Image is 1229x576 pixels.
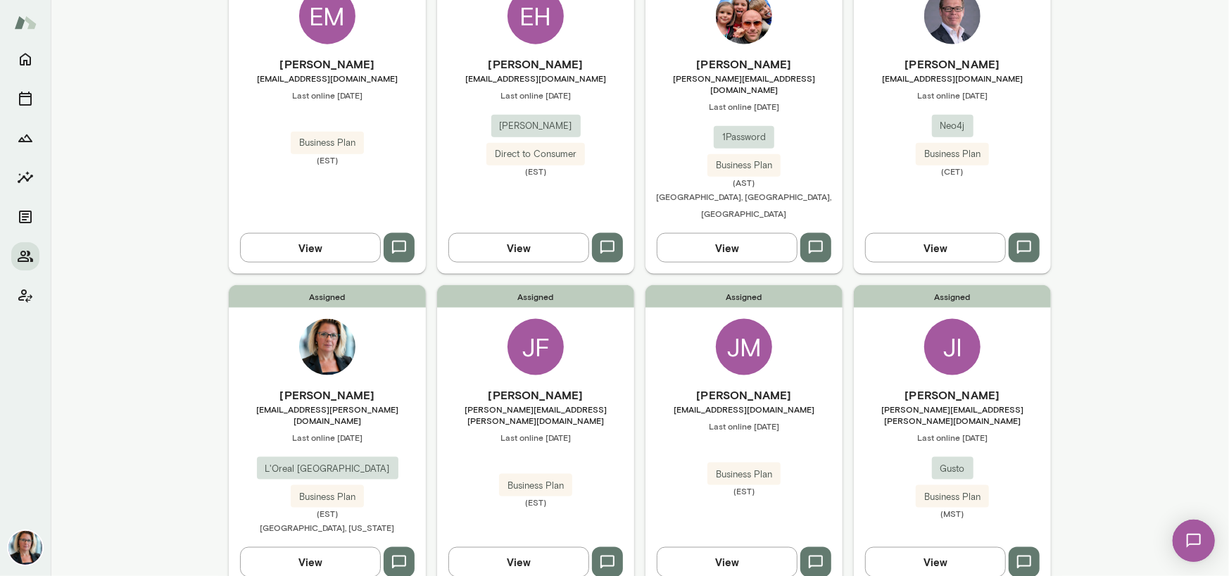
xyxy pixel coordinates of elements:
[11,242,39,270] button: Members
[924,319,981,375] div: JI
[499,479,572,493] span: Business Plan
[916,147,989,161] span: Business Plan
[932,462,973,476] span: Gusto
[229,73,426,84] span: [EMAIL_ADDRESS][DOMAIN_NAME]
[229,89,426,101] span: Last online [DATE]
[854,508,1051,519] span: (MST)
[657,233,798,263] button: View
[11,282,39,310] button: Client app
[11,84,39,113] button: Sessions
[645,101,843,112] span: Last online [DATE]
[714,130,774,144] span: 1Password
[716,319,772,375] div: JM
[437,387,634,403] h6: [PERSON_NAME]
[437,496,634,508] span: (EST)
[437,285,634,308] span: Assigned
[645,73,843,95] span: [PERSON_NAME][EMAIL_ADDRESS][DOMAIN_NAME]
[707,468,781,482] span: Business Plan
[854,73,1051,84] span: [EMAIL_ADDRESS][DOMAIN_NAME]
[707,158,781,173] span: Business Plan
[11,124,39,152] button: Growth Plan
[257,462,398,476] span: L'Oreal [GEOGRAPHIC_DATA]
[8,531,42,565] img: Jennifer Alvarez
[291,490,364,504] span: Business Plan
[437,89,634,101] span: Last online [DATE]
[437,403,634,426] span: [PERSON_NAME][EMAIL_ADDRESS][PERSON_NAME][DOMAIN_NAME]
[291,136,364,150] span: Business Plan
[448,233,589,263] button: View
[299,319,355,375] img: Jennifer Alvarez
[437,56,634,73] h6: [PERSON_NAME]
[437,73,634,84] span: [EMAIL_ADDRESS][DOMAIN_NAME]
[854,89,1051,101] span: Last online [DATE]
[229,285,426,308] span: Assigned
[437,432,634,443] span: Last online [DATE]
[229,508,426,519] span: (EST)
[645,403,843,415] span: [EMAIL_ADDRESS][DOMAIN_NAME]
[916,490,989,504] span: Business Plan
[854,432,1051,443] span: Last online [DATE]
[865,233,1006,263] button: View
[645,387,843,403] h6: [PERSON_NAME]
[240,233,381,263] button: View
[229,387,426,403] h6: [PERSON_NAME]
[645,177,843,188] span: (AST)
[14,9,37,36] img: Mento
[229,56,426,73] h6: [PERSON_NAME]
[260,522,395,532] span: [GEOGRAPHIC_DATA], [US_STATE]
[645,56,843,73] h6: [PERSON_NAME]
[229,154,426,165] span: (EST)
[486,147,585,161] span: Direct to Consumer
[854,403,1051,426] span: [PERSON_NAME][EMAIL_ADDRESS][PERSON_NAME][DOMAIN_NAME]
[229,403,426,426] span: [EMAIL_ADDRESS][PERSON_NAME][DOMAIN_NAME]
[11,45,39,73] button: Home
[854,387,1051,403] h6: [PERSON_NAME]
[932,119,973,133] span: Neo4j
[11,203,39,231] button: Documents
[854,165,1051,177] span: (CET)
[491,119,581,133] span: [PERSON_NAME]
[645,285,843,308] span: Assigned
[508,319,564,375] div: JF
[11,163,39,192] button: Insights
[645,420,843,432] span: Last online [DATE]
[854,285,1051,308] span: Assigned
[645,485,843,496] span: (EST)
[854,56,1051,73] h6: [PERSON_NAME]
[657,192,832,218] span: [GEOGRAPHIC_DATA], [GEOGRAPHIC_DATA], [GEOGRAPHIC_DATA]
[437,165,634,177] span: (EST)
[229,432,426,443] span: Last online [DATE]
